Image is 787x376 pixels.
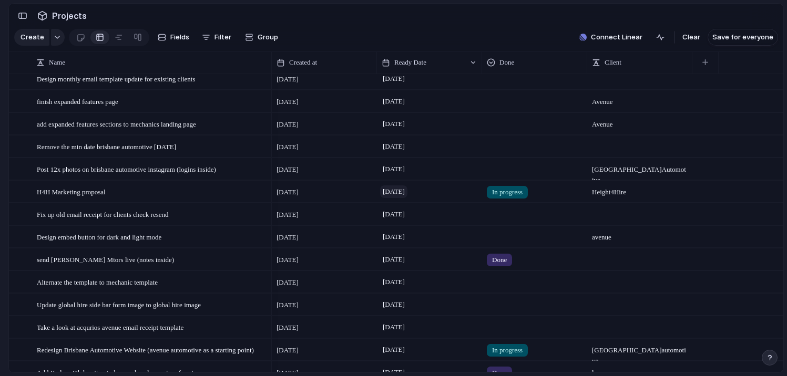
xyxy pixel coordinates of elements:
span: Avenue [588,113,692,130]
button: Save for everyone [708,29,778,46]
span: [GEOGRAPHIC_DATA] automotive [588,339,692,366]
span: [DATE] [380,72,407,85]
span: Update global hire side bar form image to global hire image [37,298,201,310]
span: [DATE] [380,298,407,311]
span: [DATE] [380,163,407,175]
span: add expanded features sections to mechanics landing page [37,118,196,130]
span: [DATE] [277,277,299,288]
span: [DATE] [380,185,407,198]
span: [DATE] [380,118,407,130]
span: avenue [588,226,692,243]
span: [DATE] [380,231,407,243]
span: Projects [50,6,89,25]
span: Clear [682,32,700,43]
span: Done [492,255,507,265]
span: Remove the min date brisbane automotive [DATE] [37,140,176,152]
span: Design embed button for dark and light mode [37,231,161,243]
span: [DATE] [380,276,407,288]
span: H4H Marketing proposal [37,185,106,197]
span: [GEOGRAPHIC_DATA] Automotive [588,159,692,185]
span: In progress [492,187,523,197]
span: [DATE] [380,343,407,356]
span: Redesign Brisbane Automotive Website (avenue automotive as a starting point) [37,343,254,356]
span: Save for everyone [712,32,773,43]
span: [DATE] [277,322,299,333]
span: send [PERSON_NAME] Mtors live (notes inside) [37,253,174,265]
span: [DATE] [277,300,299,310]
button: Clear [678,29,704,46]
button: Filter [198,29,236,46]
span: Avenue [588,91,692,107]
span: Fields [170,32,189,43]
span: [DATE] [277,119,299,130]
span: Filter [214,32,231,43]
span: [DATE] [277,210,299,220]
span: Fix up old email receipt for clients check resend [37,208,169,220]
span: Client [605,57,621,68]
span: Created at [289,57,317,68]
span: [DATE] [380,321,407,333]
span: [DATE] [277,164,299,175]
span: Take a look at acqurios avenue email receipt template [37,321,183,333]
span: Design monthly email template update for existing clients [37,72,195,85]
button: Fields [154,29,193,46]
span: Post 12x photos on brisbane automotive instagram (logins inside) [37,163,216,175]
span: [DATE] [277,74,299,85]
span: Height 4 Hire [588,181,692,197]
span: [DATE] [277,187,299,197]
button: Create [14,29,49,46]
span: Group [258,32,278,43]
span: [DATE] [380,95,407,108]
span: Connect Linear [591,32,642,43]
span: [DATE] [277,345,299,356]
span: Alternate the template to mechanic template [37,276,158,288]
span: [DATE] [380,208,407,221]
span: Ready Date [394,57,426,68]
span: [DATE] [277,97,299,107]
span: Name [49,57,65,68]
span: [DATE] [380,140,407,153]
button: Connect Linear [575,29,647,45]
span: [DATE] [380,253,407,266]
span: [DATE] [277,142,299,152]
span: In progress [492,345,523,356]
span: [DATE] [277,232,299,243]
span: finish expanded features page [37,95,118,107]
span: Done [499,57,514,68]
span: [DATE] [277,255,299,265]
span: Create [21,32,44,43]
button: Group [240,29,283,46]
